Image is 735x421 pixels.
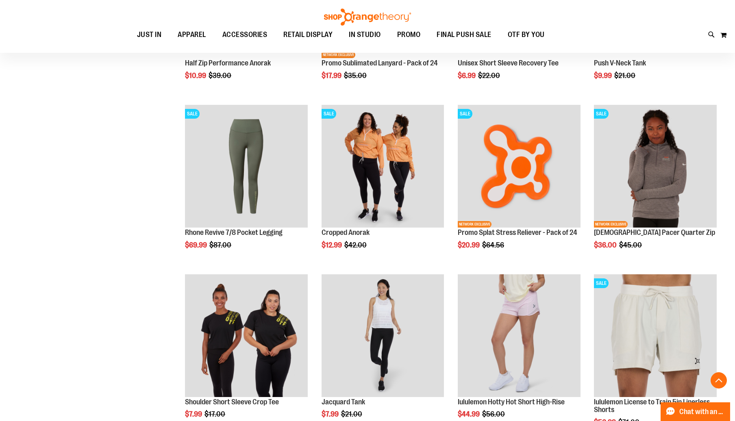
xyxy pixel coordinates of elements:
a: OTF BY YOU [500,26,553,44]
span: $12.99 [322,241,343,249]
a: Unisex Short Sleeve Recovery Tee [458,59,559,67]
img: Rhone Revive 7/8 Pocket Legging [185,105,308,228]
img: lululemon Hotty Hot Short High-Rise [458,274,581,397]
span: $7.99 [185,410,203,418]
a: Rhone Revive 7/8 Pocket Legging [185,228,283,237]
span: $9.99 [594,72,613,80]
div: product [317,101,448,270]
span: APPAREL [178,26,206,44]
span: $22.00 [478,72,501,80]
span: $36.00 [594,241,618,249]
a: Cropped Anorak primary imageSALE [322,105,444,229]
span: NETWORK EXCLUSIVE [594,221,628,228]
span: $7.99 [322,410,340,418]
span: $44.99 [458,410,481,418]
a: RETAIL DISPLAY [275,26,341,44]
a: Shoulder Short Sleeve Crop Tee [185,398,279,406]
img: Product image for Shoulder Short Sleeve Crop Tee [185,274,308,397]
span: $35.00 [344,72,368,80]
span: $45.00 [619,241,643,249]
button: Chat with an Expert [661,402,731,421]
span: $21.00 [341,410,363,418]
span: $21.00 [614,72,637,80]
a: Half Zip Performance Anorak [185,59,271,67]
a: Jacquard Tank [322,398,365,406]
img: Shop Orangetheory [323,9,412,26]
a: PROMO [389,26,429,44]
span: $17.00 [204,410,226,418]
span: JUST IN [137,26,162,44]
span: SALE [322,109,336,119]
a: lululemon License to Train 5in Linerless ShortsSALE [594,274,717,398]
span: NETWORK EXCLUSIVE [458,221,491,228]
span: $56.00 [482,410,506,418]
span: $10.99 [185,72,207,80]
a: Cropped Anorak [322,228,370,237]
img: Product image for Splat Stress Reliever - Pack of 24 [458,105,581,228]
a: Product image for Splat Stress Reliever - Pack of 24SALENETWORK EXCLUSIVE [458,105,581,229]
a: ACCESSORIES [214,26,276,44]
span: PROMO [397,26,421,44]
img: lululemon License to Train 5in Linerless Shorts [594,274,717,397]
span: $6.99 [458,72,477,80]
img: Cropped Anorak primary image [322,105,444,228]
a: lululemon License to Train 5in Linerless Shorts [594,398,710,414]
a: FINAL PUSH SALE [428,26,500,44]
span: $39.00 [209,72,233,80]
span: $42.00 [344,241,368,249]
span: NETWORK EXCLUSIVE [322,52,355,58]
a: Promo Splat Stress Reliever - Pack of 24 [458,228,577,237]
a: Product image for Ladies Pacer Quarter ZipSALENETWORK EXCLUSIVE [594,105,717,229]
a: Front view of Jacquard Tank [322,274,444,398]
span: Chat with an Expert [679,408,725,416]
button: Back To Top [711,372,727,388]
a: Rhone Revive 7/8 Pocket LeggingSALE [185,105,308,229]
span: OTF BY YOU [508,26,545,44]
a: IN STUDIO [341,26,389,44]
img: Front view of Jacquard Tank [322,274,444,397]
span: SALE [185,109,200,119]
a: JUST IN [129,26,170,44]
a: Promo Sublimated Lanyard - Pack of 24 [322,59,438,67]
a: APPAREL [170,26,214,44]
a: Product image for Shoulder Short Sleeve Crop Tee [185,274,308,398]
span: $17.99 [322,72,343,80]
div: product [454,101,585,270]
div: product [590,101,721,270]
a: Push V-Neck Tank [594,59,646,67]
a: lululemon Hotty Hot Short High-Rise [458,398,565,406]
span: RETAIL DISPLAY [283,26,333,44]
span: $87.00 [209,241,233,249]
span: FINAL PUSH SALE [437,26,491,44]
span: SALE [458,109,472,119]
span: $20.99 [458,241,481,249]
a: [DEMOGRAPHIC_DATA] Pacer Quarter Zip [594,228,715,237]
span: SALE [594,109,609,119]
span: IN STUDIO [349,26,381,44]
div: product [181,101,312,270]
span: $69.99 [185,241,208,249]
img: Product image for Ladies Pacer Quarter Zip [594,105,717,228]
span: SALE [594,278,609,288]
span: ACCESSORIES [222,26,267,44]
span: $64.56 [482,241,505,249]
a: lululemon Hotty Hot Short High-Rise [458,274,581,398]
